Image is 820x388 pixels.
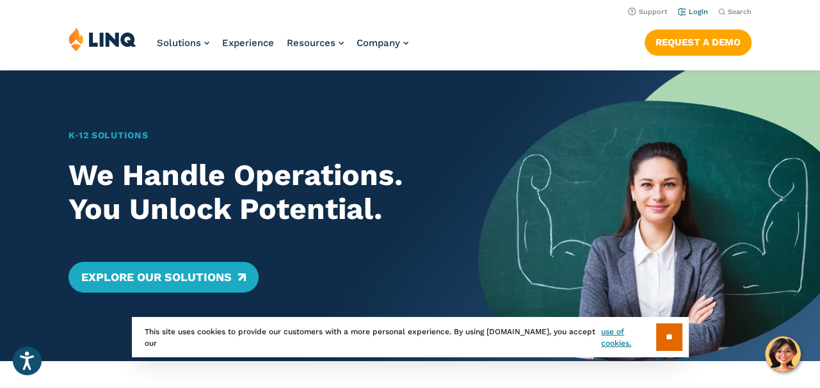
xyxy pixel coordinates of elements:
[68,262,259,293] a: Explore Our Solutions
[157,37,209,49] a: Solutions
[645,29,752,55] a: Request a Demo
[765,336,801,372] button: Hello, have a question? Let’s chat.
[222,37,274,49] a: Experience
[287,37,344,49] a: Resources
[287,37,335,49] span: Resources
[68,158,445,226] h2: We Handle Operations. You Unlock Potential.
[357,37,400,49] span: Company
[678,8,708,16] a: Login
[157,37,201,49] span: Solutions
[728,8,752,16] span: Search
[601,326,655,349] a: use of cookies.
[68,27,136,51] img: LINQ | K‑12 Software
[357,37,408,49] a: Company
[718,7,752,17] button: Open Search Bar
[132,317,689,357] div: This site uses cookies to provide our customers with a more personal experience. By using [DOMAIN...
[68,129,445,142] h1: K‑12 Solutions
[628,8,668,16] a: Support
[157,27,408,69] nav: Primary Navigation
[478,70,820,361] img: Home Banner
[645,27,752,55] nav: Button Navigation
